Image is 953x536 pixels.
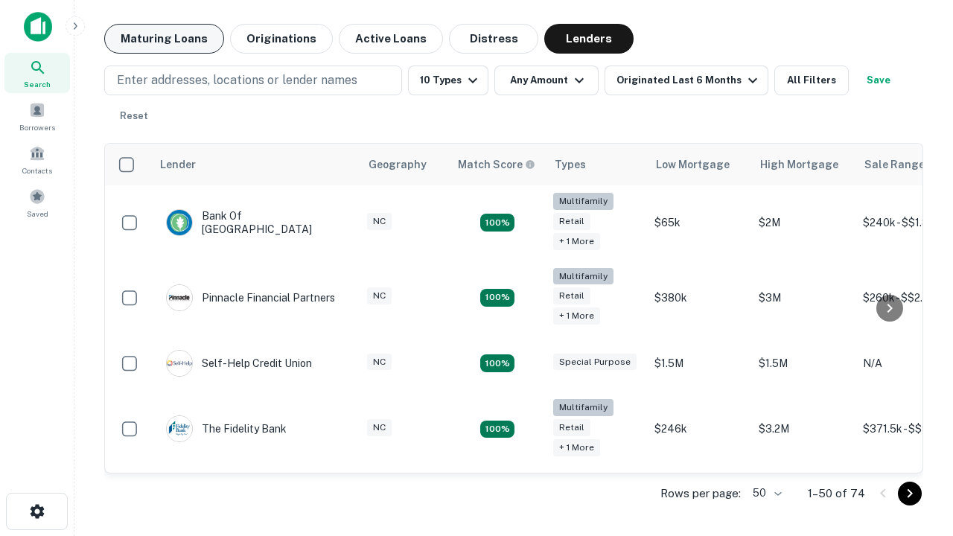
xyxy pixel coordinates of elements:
[24,12,52,42] img: capitalize-icon.png
[104,24,224,54] button: Maturing Loans
[449,144,546,185] th: Capitalize uses an advanced AI algorithm to match your search with the best lender. The match sco...
[647,144,751,185] th: Low Mortgage
[360,144,449,185] th: Geography
[544,24,634,54] button: Lenders
[480,354,514,372] div: Matching Properties: 11, hasApolloMatch: undefined
[19,121,55,133] span: Borrowers
[553,399,613,416] div: Multifamily
[480,214,514,232] div: Matching Properties: 17, hasApolloMatch: undefined
[553,419,590,436] div: Retail
[553,287,590,304] div: Retail
[546,144,647,185] th: Types
[553,354,637,371] div: Special Purpose
[751,144,855,185] th: High Mortgage
[167,416,192,441] img: picture
[110,101,158,131] button: Reset
[751,261,855,336] td: $3M
[458,156,535,173] div: Capitalize uses an advanced AI algorithm to match your search with the best lender. The match sco...
[616,71,762,89] div: Originated Last 6 Months
[367,354,392,371] div: NC
[4,139,70,179] a: Contacts
[4,96,70,136] a: Borrowers
[458,156,532,173] h6: Match Score
[339,24,443,54] button: Active Loans
[160,156,196,173] div: Lender
[553,268,613,285] div: Multifamily
[117,71,357,89] p: Enter addresses, locations or lender names
[553,439,600,456] div: + 1 more
[747,482,784,504] div: 50
[553,233,600,250] div: + 1 more
[230,24,333,54] button: Originations
[553,307,600,325] div: + 1 more
[408,66,488,95] button: 10 Types
[898,482,922,505] button: Go to next page
[480,289,514,307] div: Matching Properties: 17, hasApolloMatch: undefined
[751,335,855,392] td: $1.5M
[774,66,849,95] button: All Filters
[751,392,855,467] td: $3.2M
[555,156,586,173] div: Types
[760,156,838,173] div: High Mortgage
[660,485,741,502] p: Rows per page:
[864,156,925,173] div: Sale Range
[167,351,192,376] img: picture
[494,66,599,95] button: Any Amount
[553,193,613,210] div: Multifamily
[367,287,392,304] div: NC
[367,419,392,436] div: NC
[449,24,538,54] button: Distress
[808,485,865,502] p: 1–50 of 74
[647,335,751,392] td: $1.5M
[4,182,70,223] a: Saved
[647,185,751,261] td: $65k
[367,213,392,230] div: NC
[166,350,312,377] div: Self-help Credit Union
[553,213,590,230] div: Retail
[751,185,855,261] td: $2M
[22,165,52,176] span: Contacts
[855,66,902,95] button: Save your search to get updates of matches that match your search criteria.
[24,78,51,90] span: Search
[166,415,287,442] div: The Fidelity Bank
[4,53,70,93] a: Search
[166,209,345,236] div: Bank Of [GEOGRAPHIC_DATA]
[480,421,514,438] div: Matching Properties: 10, hasApolloMatch: undefined
[167,210,192,235] img: picture
[605,66,768,95] button: Originated Last 6 Months
[151,144,360,185] th: Lender
[27,208,48,220] span: Saved
[104,66,402,95] button: Enter addresses, locations or lender names
[647,261,751,336] td: $380k
[879,417,953,488] iframe: Chat Widget
[369,156,427,173] div: Geography
[167,285,192,310] img: picture
[166,284,335,311] div: Pinnacle Financial Partners
[656,156,730,173] div: Low Mortgage
[647,392,751,467] td: $246k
